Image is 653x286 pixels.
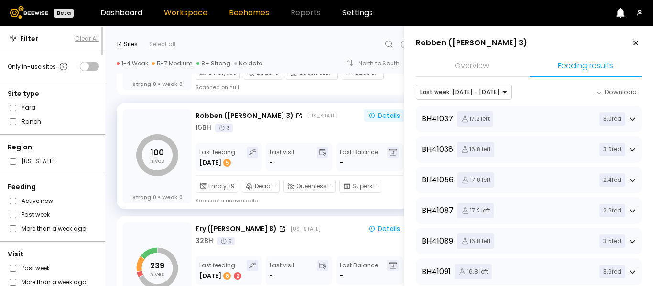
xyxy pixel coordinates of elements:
span: 17.8 left [457,172,494,188]
span: Dead : [255,182,272,191]
div: Beta [54,9,74,18]
span: Queenless : [296,182,328,191]
div: [US_STATE] [290,225,321,233]
li: Overview [416,56,528,77]
label: Past week [22,263,50,273]
div: BH 41037 [422,113,453,125]
div: 14 Sites [117,40,138,49]
span: 2.9 fed [599,204,625,217]
div: Strong Weak [132,194,183,201]
div: Robben ([PERSON_NAME] 3) [196,111,294,121]
div: 5 [223,159,231,167]
span: Reports [291,9,321,17]
span: 0 [179,194,183,201]
span: 0 [153,81,156,87]
div: Details [368,225,400,232]
span: Empty : [208,182,228,191]
div: No data [234,60,263,67]
div: BH 41038 [422,144,453,155]
div: Select all [149,40,175,49]
label: [US_STATE] [22,156,55,166]
div: Site type [8,89,99,99]
tspan: hives [150,157,164,165]
tspan: 239 [150,260,164,271]
span: 0 [179,81,183,87]
div: Region [8,142,99,152]
span: 3.5 fed [599,234,625,248]
span: 3.0 fed [599,112,625,126]
div: Only in-use sites [8,61,69,72]
div: Strong Weak [132,81,183,87]
div: Last Balance [340,260,378,281]
div: North to South [359,61,406,66]
div: BH 41089 [422,235,453,247]
label: More than a week ago [22,223,86,233]
span: Supers : [352,182,374,191]
div: 2 [234,272,241,280]
div: - [270,271,273,281]
div: BH 41056 [422,174,454,186]
label: Yard [22,103,35,113]
div: Download [595,87,637,97]
div: 8+ Strong [196,60,230,67]
a: Settings [342,9,373,17]
span: 3.6 fed [599,265,625,278]
span: - [273,182,276,191]
span: 0 [153,194,156,201]
img: Beewise logo [10,6,48,19]
div: 3 [215,124,233,132]
li: Feeding results [530,56,642,77]
span: - [375,182,378,191]
div: [DATE] [199,158,232,168]
div: - [270,158,273,168]
span: 16.8 left [455,264,492,279]
tspan: 100 [151,147,164,158]
div: Last Balance [340,147,378,168]
span: 17.2 left [457,203,494,218]
div: Feeding [8,182,99,192]
div: [DATE] [199,271,242,281]
button: Clear All [75,34,99,43]
div: [US_STATE] [307,112,337,119]
span: - [340,158,343,168]
label: Active now [22,196,53,206]
div: Details [368,112,400,119]
div: 5-7 Medium [152,60,193,67]
div: Last visit [270,147,294,168]
span: 19 [229,182,235,191]
a: Workspace [164,9,207,17]
button: Download [590,85,642,100]
div: 5 [217,237,235,245]
button: Details [364,109,404,122]
a: Dashboard [100,9,142,17]
div: 15 BH [196,123,211,133]
div: Last feeding [199,147,235,168]
div: BH 41091 [422,266,451,277]
div: Last feeding [199,260,242,281]
label: Past week [22,210,50,220]
div: 1-4 Weak [117,60,148,67]
a: Beehomes [229,9,269,17]
div: Last visit [270,260,294,281]
div: 8 [223,272,231,280]
div: Fry ([PERSON_NAME] 8) [196,224,277,234]
span: 3.0 fed [599,143,625,156]
tspan: hives [150,270,164,278]
span: 2.4 fed [599,173,625,187]
div: Scan data unavailable [196,197,258,204]
span: 16.8 left [457,142,494,157]
div: 32 BH [196,236,213,246]
div: BH 41087 [422,205,454,216]
div: Robben ([PERSON_NAME] 3) [416,38,527,48]
span: - [340,271,343,281]
span: 16.8 left [457,233,494,249]
span: Filter [20,34,38,44]
label: Ranch [22,117,41,127]
button: Details [364,222,404,235]
div: Visit [8,249,99,259]
div: Scanned on null [196,84,239,91]
span: - [329,182,332,191]
span: 17.2 left [457,111,493,127]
